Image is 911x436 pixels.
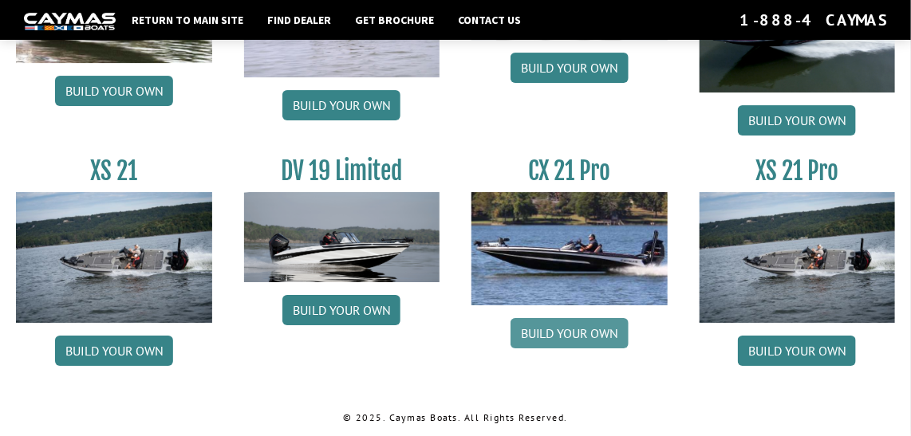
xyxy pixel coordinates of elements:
a: Find Dealer [259,10,339,30]
a: Return to main site [124,10,251,30]
a: Build your own [282,90,400,120]
a: Build your own [738,105,856,136]
h3: XS 21 Pro [700,156,896,186]
h3: XS 21 [16,156,212,186]
a: Build your own [738,336,856,366]
img: dv-19-ban_from_website_for_caymas_connect.png [244,192,440,282]
a: Build your own [55,76,173,106]
a: Get Brochure [347,10,442,30]
img: white-logo-c9c8dbefe5ff5ceceb0f0178aa75bf4bb51f6bca0971e226c86eb53dfe498488.png [24,13,116,29]
img: XS_21_thumbnail.jpg [700,192,896,323]
a: Build your own [282,295,400,325]
a: Build your own [511,53,629,83]
h3: CX 21 Pro [471,156,668,186]
div: 1-888-4CAYMAS [739,10,887,30]
img: CX-21Pro_thumbnail.jpg [471,192,668,304]
a: Build your own [511,318,629,348]
a: Build your own [55,336,173,366]
a: Contact Us [450,10,529,30]
img: XS_21_thumbnail.jpg [16,192,212,323]
h3: DV 19 Limited [244,156,440,186]
p: © 2025. Caymas Boats. All Rights Reserved. [16,410,895,425]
